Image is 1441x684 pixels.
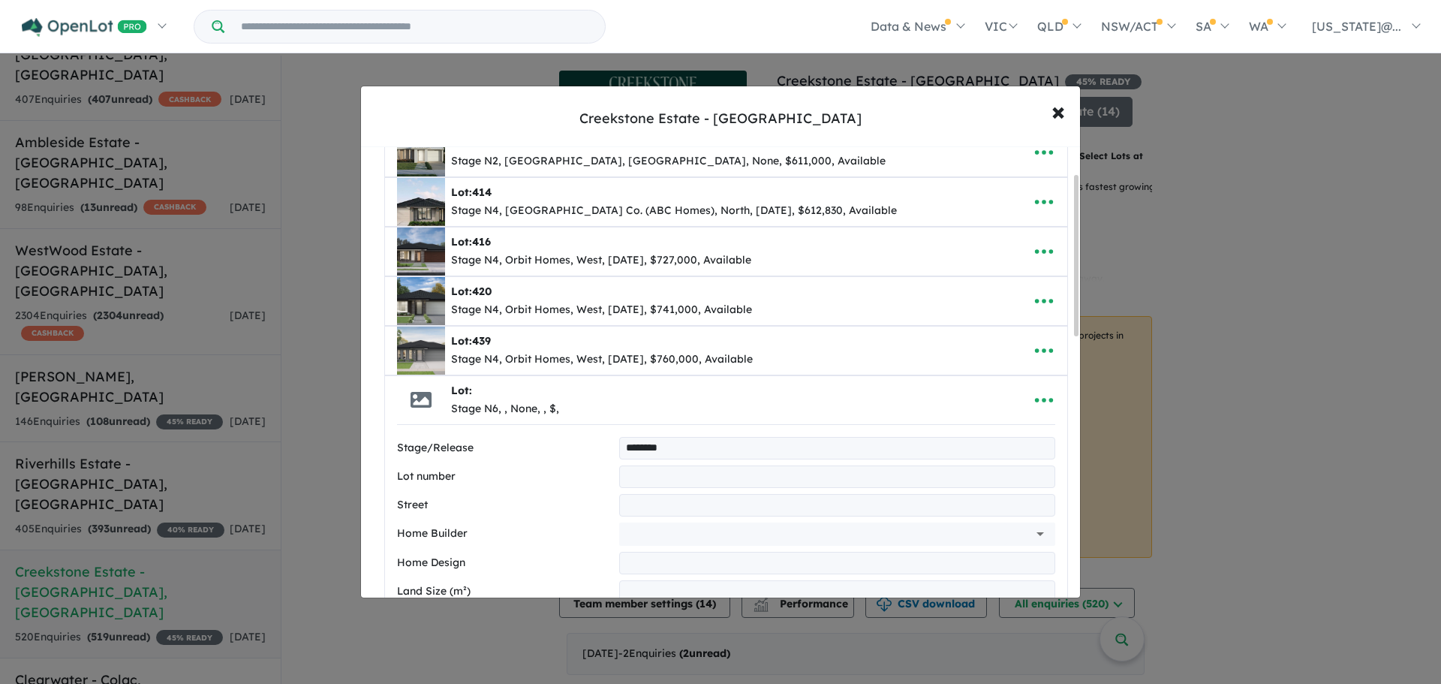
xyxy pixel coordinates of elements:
img: Creekstone%20Estate%20-%20Tarneit%20-%20Lot%20414___1748500455.jpg [397,178,445,226]
label: Land Size (m²) [397,583,613,601]
img: Openlot PRO Logo White [22,18,147,37]
div: Stage N2, [GEOGRAPHIC_DATA], [GEOGRAPHIC_DATA], None, $611,000, Available [451,152,886,170]
b: Lot: [451,285,492,298]
span: [US_STATE]@... [1312,19,1401,34]
div: Stage N4, [GEOGRAPHIC_DATA] Co. (ABC Homes), North, [DATE], $612,830, Available [451,202,897,220]
b: Lot: [451,185,492,199]
label: Street [397,496,613,514]
label: Home Builder [397,525,613,543]
div: Stage N4, Orbit Homes, West, [DATE], $741,000, Available [451,301,752,319]
label: Home Design [397,554,613,572]
label: Lot number [397,468,613,486]
span: 416 [472,235,491,249]
img: Creekstone%20Estate%20-%20Tarneit%20-%20Lot%20439___1753072818.png [397,327,445,375]
label: Stage/Release [397,439,613,457]
input: Try estate name, suburb, builder or developer [227,11,602,43]
span: 223 [472,136,490,149]
div: Stage N4, Orbit Homes, West, [DATE], $760,000, Available [451,351,753,369]
b: Lot: [451,384,472,397]
img: Creekstone%20Estate%20-%20Tarneit%20-%20Lot%20223___1757293028.jpg [397,128,445,176]
div: Creekstone Estate - [GEOGRAPHIC_DATA] [579,109,862,128]
span: × [1051,95,1065,127]
b: Lot: [451,136,490,149]
span: 414 [472,185,492,199]
b: Lot: [451,334,491,348]
img: Creekstone%20Estate%20-%20Tarneit%20-%20Lot%20420___1753072717.png [397,277,445,325]
img: Creekstone%20Estate%20-%20Tarneit%20-%20Lot%20416___1753072625.png [397,227,445,276]
b: Lot: [451,235,491,249]
span: 420 [472,285,492,298]
span: 439 [472,334,491,348]
button: Open [1030,523,1051,544]
div: Stage N6, , None, , $, [451,400,559,418]
div: Stage N4, Orbit Homes, West, [DATE], $727,000, Available [451,252,751,270]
